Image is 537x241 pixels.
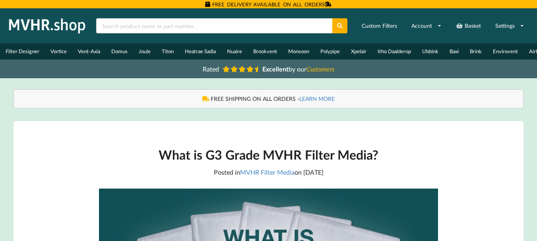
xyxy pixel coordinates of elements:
[490,19,529,33] a: Settings
[357,19,402,33] a: Custom Filters
[487,43,523,60] a: Envirovent
[315,43,345,60] a: Polypipe
[306,65,334,73] i: Customers
[133,43,156,60] a: Joule
[203,65,219,73] span: Rated
[262,65,334,73] span: by our
[99,147,438,163] h1: What is G3 Grade MVHR Filter Media?
[106,43,133,60] a: Domus
[197,62,340,75] a: Rated Excellentby ourCustomers
[96,18,332,33] input: Search product name or part number...
[464,43,487,60] a: Brink
[299,95,335,102] a: LEARN MORE
[248,43,283,60] a: Brookvent
[406,19,447,33] a: Account
[417,43,444,60] a: Ubbink
[45,43,72,60] a: Vortice
[262,65,289,73] b: Excellent
[179,43,221,60] a: Heatrae Sadia
[240,168,295,176] a: MVHR Filter Media
[156,43,179,60] a: Titon
[283,43,315,60] a: Monsoon
[451,19,486,33] a: Basket
[372,43,417,60] a: Itho Daalderop
[345,43,372,60] a: Xpelair
[22,95,515,103] div: FREE SHIPPING ON ALL ORDERS -
[444,43,464,60] a: Baxi
[6,16,89,36] img: mvhr.shop.png
[72,43,106,60] a: Vent-Axia
[214,168,324,176] span: Posted in on [DATE]
[221,43,248,60] a: Nuaire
